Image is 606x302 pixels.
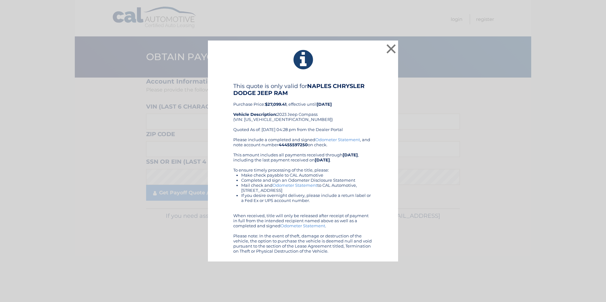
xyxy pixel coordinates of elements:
[273,183,317,188] a: Odometer Statement
[280,223,325,228] a: Odometer Statement
[385,42,397,55] button: ×
[315,137,360,142] a: Odometer Statement
[233,112,277,117] strong: Vehicle Description:
[233,137,373,254] div: Please include a completed and signed , and note account number on check. This amount includes al...
[241,178,373,183] li: Complete and sign an Odometer Disclosure Statement
[343,152,358,157] b: [DATE]
[241,193,373,203] li: If you desire overnight delivery, please include a return label or a Fed Ex or UPS account number.
[241,173,373,178] li: Make check payable to CAL Automotive
[241,183,373,193] li: Mail check and to CAL Automotive, [STREET_ADDRESS]
[279,142,308,147] b: 44455597250
[233,83,373,97] h4: This quote is only valid for
[317,102,332,107] b: [DATE]
[233,83,364,97] b: NAPLES CHRYSLER DODGE JEEP RAM
[265,102,287,107] b: $27,099.41
[233,83,373,137] div: Purchase Price: , effective until 2023 Jeep Compass (VIN: [US_VEHICLE_IDENTIFICATION_NUMBER]) Quo...
[315,157,330,162] b: [DATE]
